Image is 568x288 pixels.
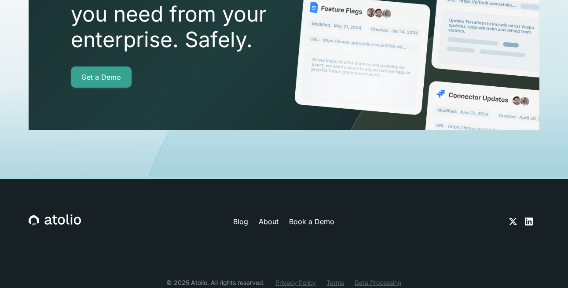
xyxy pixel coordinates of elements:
a: About [259,216,279,227]
a: Terms [326,278,344,287]
a: Privacy Policy [275,278,316,287]
a: Book a Demo [289,216,334,227]
a: Blog [233,216,248,227]
div: © 2025 Atolio. All rights reserved. [166,278,265,287]
iframe: Chat Widget [524,246,568,288]
a: Data Processing [355,278,402,287]
a: Get a Demo [71,66,132,88]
